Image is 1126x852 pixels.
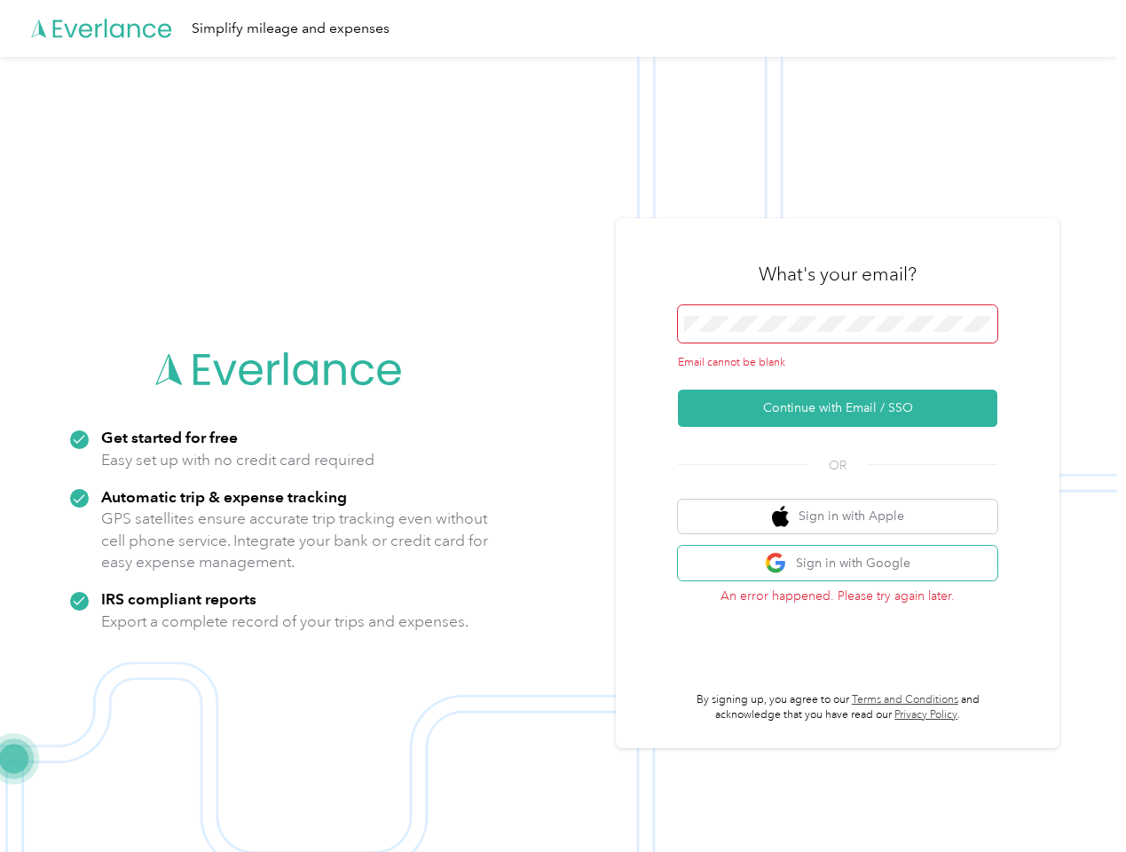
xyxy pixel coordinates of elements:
div: Simplify mileage and expenses [192,18,390,40]
p: Export a complete record of your trips and expenses. [101,611,469,633]
button: google logoSign in with Google [678,546,997,580]
span: OR [807,456,869,475]
p: By signing up, you agree to our and acknowledge that you have read our . [678,692,997,723]
div: Email cannot be blank [678,355,997,371]
button: apple logoSign in with Apple [678,500,997,534]
img: apple logo [772,506,790,528]
button: Continue with Email / SSO [678,390,997,427]
h3: What's your email? [759,262,917,287]
a: Privacy Policy [894,708,957,722]
p: An error happened. Please try again later. [678,587,997,605]
p: Easy set up with no credit card required [101,449,374,471]
strong: Get started for free [101,428,238,446]
a: Terms and Conditions [852,693,958,706]
p: GPS satellites ensure accurate trip tracking even without cell phone service. Integrate your bank... [101,508,489,573]
strong: Automatic trip & expense tracking [101,487,347,506]
strong: IRS compliant reports [101,589,256,608]
img: google logo [765,552,787,574]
